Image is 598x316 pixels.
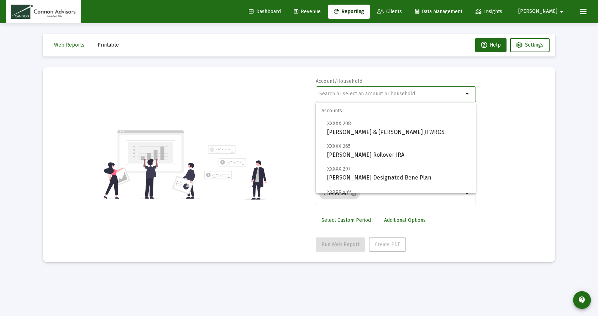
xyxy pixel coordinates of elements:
span: Run Web Report [321,241,360,247]
span: Help [481,42,501,48]
mat-chip: 7 Selected [319,188,360,199]
span: XXXXX 297 [327,166,351,172]
a: Insights [470,5,508,19]
img: reporting-alt [204,145,267,200]
a: Dashboard [243,5,287,19]
span: Revenue [294,9,321,15]
span: [PERSON_NAME] Designated Bene Plan [327,165,470,182]
button: [PERSON_NAME] [510,4,575,18]
span: Clients [377,9,402,15]
button: Create PDF [369,237,406,252]
a: Data Management [409,5,468,19]
img: Dashboard [11,5,75,19]
a: Clients [372,5,408,19]
button: Settings [510,38,550,52]
span: Printable [98,42,119,48]
mat-icon: contact_support [578,296,586,304]
span: XXXXX 459 [327,189,351,195]
span: Data Management [415,9,462,15]
span: [PERSON_NAME] Rollover IRA [327,142,470,159]
a: Reporting [328,5,370,19]
label: Account/Household [316,78,363,84]
span: XXXXX 208 [327,120,351,127]
span: Insights [476,9,502,15]
span: Dashboard [249,9,281,15]
span: Web Reports [54,42,84,48]
mat-icon: arrow_drop_down [463,90,472,98]
span: Select Custom Period [321,217,371,223]
span: XXXXX 265 [327,143,351,149]
span: Create PDF [375,241,400,247]
mat-chip-list: Selection [319,187,463,201]
button: Help [475,38,507,52]
span: Reporting [334,9,364,15]
button: Run Web Report [316,237,365,252]
span: [PERSON_NAME] & [PERSON_NAME] JTWROS [327,119,470,136]
mat-icon: arrow_drop_down [557,5,566,19]
mat-icon: cancel [351,191,357,197]
button: Printable [92,38,125,52]
span: Additional Options [384,217,426,223]
span: [PERSON_NAME] Rollover IRA [327,187,470,205]
button: Web Reports [48,38,90,52]
span: Accounts [316,102,476,119]
span: [PERSON_NAME] [518,9,557,15]
mat-icon: arrow_drop_down [463,189,472,198]
span: Settings [525,42,544,48]
input: Search or select an account or household [319,91,463,97]
img: reporting [102,129,200,200]
a: Revenue [288,5,326,19]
